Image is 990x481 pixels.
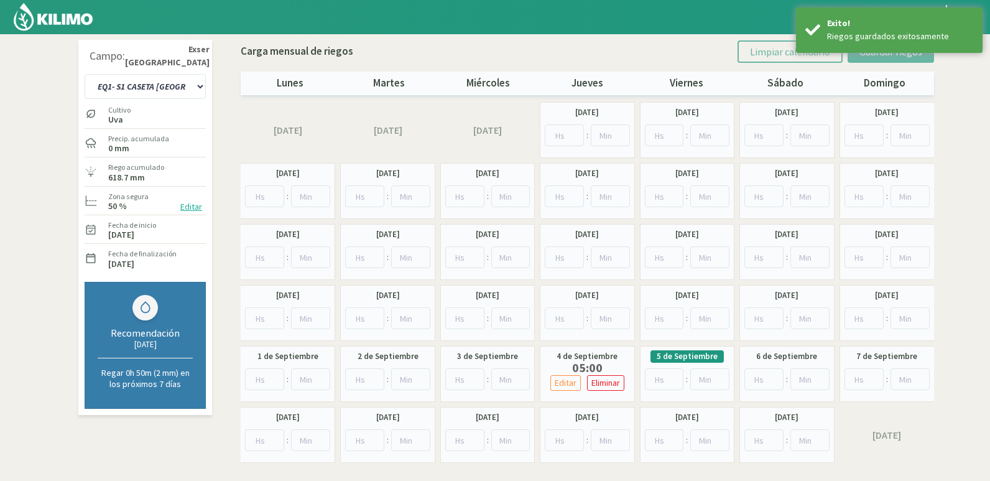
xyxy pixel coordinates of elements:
[245,307,284,329] input: Hs
[591,429,630,451] input: Min
[891,246,930,268] input: Min
[291,429,330,451] input: Min
[108,144,129,152] label: 0 mm
[744,185,784,207] input: Hs
[391,429,430,451] input: Min
[550,375,581,391] button: Editar
[108,260,134,268] label: [DATE]
[891,307,930,329] input: Min
[473,123,502,138] label: [DATE]
[340,75,438,91] p: martes
[287,190,289,203] span: :
[844,246,884,268] input: Hs
[445,246,484,268] input: Hs
[108,248,177,259] label: Fecha de finalización
[875,106,899,119] label: [DATE]
[872,427,901,442] label: [DATE]
[690,368,729,390] input: Min
[786,251,788,264] span: :
[291,246,330,268] input: Min
[675,167,699,180] label: [DATE]
[276,228,300,241] label: [DATE]
[345,368,384,390] input: Hs
[487,312,489,325] span: :
[545,246,584,268] input: Hs
[108,133,169,144] label: Precip. acumulada
[790,307,830,329] input: Min
[775,106,798,119] label: [DATE]
[487,434,489,447] span: :
[108,231,134,239] label: [DATE]
[686,129,688,142] span: :
[557,350,618,363] label: 4 de Septiembre
[875,228,899,241] label: [DATE]
[690,429,729,451] input: Min
[177,200,206,214] button: Editar
[591,307,630,329] input: Min
[586,434,588,447] span: :
[686,190,688,203] span: :
[98,339,193,350] div: [DATE]
[491,246,530,268] input: Min
[586,251,588,264] span: :
[108,202,127,210] label: 50 %
[744,124,784,146] input: Hs
[491,307,530,329] input: Min
[387,190,389,203] span: :
[287,373,289,386] span: :
[445,185,484,207] input: Hs
[886,190,888,203] span: :
[345,429,384,451] input: Hs
[476,289,499,302] label: [DATE]
[391,246,430,268] input: Min
[835,75,934,91] p: domingo
[875,289,899,302] label: [DATE]
[690,246,729,268] input: Min
[241,75,340,91] p: lunes
[775,289,798,302] label: [DATE]
[376,289,400,302] label: [DATE]
[586,129,588,142] span: :
[827,17,973,30] div: Exito!
[790,368,830,390] input: Min
[790,124,830,146] input: Min
[287,251,289,264] span: :
[844,124,884,146] input: Hs
[545,307,584,329] input: Hs
[457,350,518,363] label: 3 de Septiembre
[591,185,630,207] input: Min
[686,434,688,447] span: :
[775,411,798,424] label: [DATE]
[891,185,930,207] input: Min
[690,307,729,329] input: Min
[391,368,430,390] input: Min
[547,363,627,373] label: 05:00
[675,228,699,241] label: [DATE]
[645,429,684,451] input: Hs
[591,376,620,390] p: Eliminar
[291,185,330,207] input: Min
[750,45,830,58] span: Limpiar calendario
[645,124,684,146] input: Hs
[675,106,699,119] label: [DATE]
[575,106,599,119] label: [DATE]
[545,124,584,146] input: Hs
[886,251,888,264] span: :
[657,350,718,363] label: 5 de Septiembre
[856,350,917,363] label: 7 de Septiembre
[90,50,125,62] div: Campo:
[891,124,930,146] input: Min
[686,373,688,386] span: :
[387,373,389,386] span: :
[744,307,784,329] input: Hs
[276,411,300,424] label: [DATE]
[12,2,94,32] img: Kilimo
[686,251,688,264] span: :
[445,429,484,451] input: Hs
[827,30,973,43] div: Riegos guardados exitosamente
[487,251,489,264] span: :
[387,312,389,325] span: :
[391,307,430,329] input: Min
[545,185,584,207] input: Hs
[108,105,131,116] label: Cultivo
